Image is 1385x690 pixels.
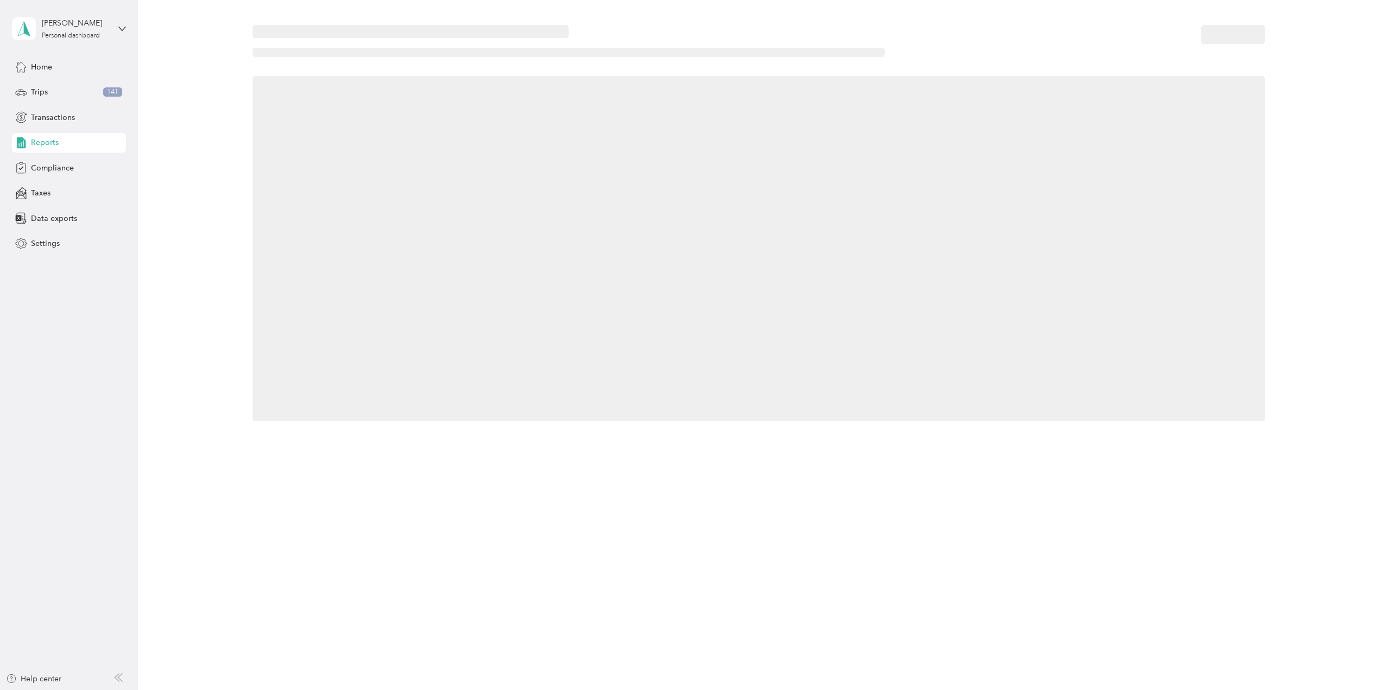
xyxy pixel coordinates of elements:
[42,17,110,29] div: [PERSON_NAME]
[1324,629,1385,690] iframe: Everlance-gr Chat Button Frame
[31,187,51,199] span: Taxes
[31,213,77,224] span: Data exports
[31,86,48,98] span: Trips
[6,673,61,685] button: Help center
[31,162,74,174] span: Compliance
[103,87,122,97] span: 141
[31,137,59,148] span: Reports
[31,238,60,249] span: Settings
[31,61,52,73] span: Home
[31,112,75,123] span: Transactions
[42,33,100,39] div: Personal dashboard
